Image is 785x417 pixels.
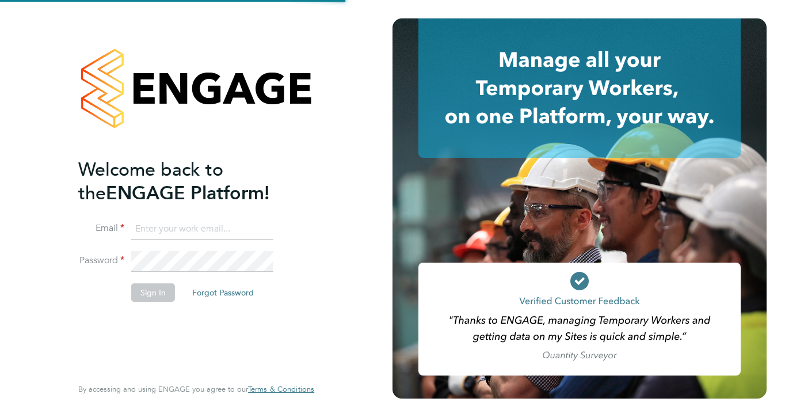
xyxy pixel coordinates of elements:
[78,255,124,267] label: Password
[131,283,175,302] button: Sign In
[78,384,314,394] span: By accessing and using ENGAGE you agree to our
[248,384,314,394] span: Terms & Conditions
[131,219,273,240] input: Enter your work email...
[248,385,314,394] a: Terms & Conditions
[183,283,263,302] button: Forgot Password
[78,222,124,234] label: Email
[78,158,303,205] h2: ENGAGE Platform!
[78,158,223,204] span: Welcome back to the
